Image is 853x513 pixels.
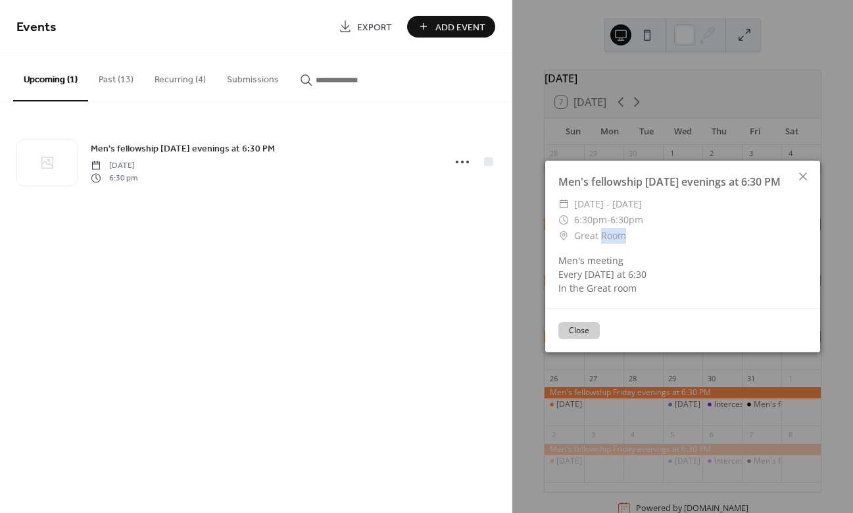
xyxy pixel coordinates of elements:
[329,16,402,38] a: Export
[407,16,495,38] button: Add Event
[610,213,643,226] span: 6:30pm
[558,196,569,212] div: ​
[216,53,289,100] button: Submissions
[91,142,275,156] span: Men's fellowship [DATE] evenings at 6:30 PM
[558,212,569,228] div: ​
[607,213,610,226] span: -
[435,20,485,34] span: Add Event
[88,53,144,100] button: Past (13)
[574,228,626,244] span: Great Room
[144,53,216,100] button: Recurring (4)
[545,174,820,190] div: Men's fellowship [DATE] evenings at 6:30 PM
[16,14,57,40] span: Events
[574,213,607,226] span: 6:30pm
[574,196,642,212] span: [DATE] - [DATE]
[558,322,600,339] button: Close
[91,160,137,172] span: [DATE]
[357,20,392,34] span: Export
[91,172,137,184] span: 6:30 pm
[13,53,88,101] button: Upcoming (1)
[545,254,820,295] div: Men's meeting Every [DATE] at 6:30 In the Great room
[558,228,569,244] div: ​
[91,141,275,156] a: Men's fellowship [DATE] evenings at 6:30 PM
